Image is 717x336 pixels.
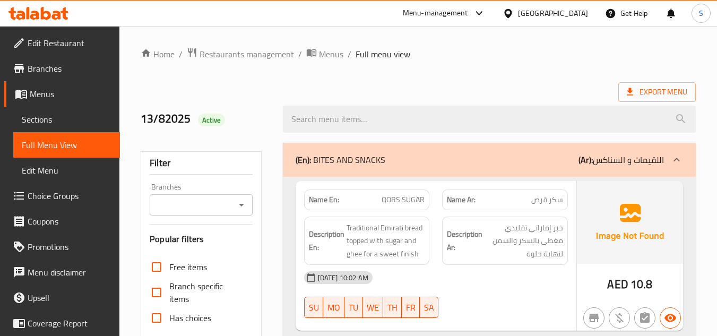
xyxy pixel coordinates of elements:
img: Ae5nvW7+0k+MAAAAAElFTkSuQmCC [577,181,683,264]
a: Home [141,48,175,61]
button: Not branch specific item [583,307,604,329]
span: [DATE] 10:02 AM [314,273,373,283]
div: Filter [150,152,252,175]
span: Coupons [28,215,111,228]
a: Upsell [4,285,120,311]
span: FR [406,300,416,315]
span: AED [607,274,628,295]
div: Active [198,114,226,126]
span: Restaurants management [200,48,294,61]
button: FR [402,297,420,318]
span: WE [367,300,379,315]
span: Full menu view [356,48,410,61]
input: search [283,106,696,133]
span: Choice Groups [28,189,111,202]
a: Coverage Report [4,311,120,336]
button: TU [344,297,362,318]
span: Export Menu [618,82,696,102]
button: SU [304,297,323,318]
span: Active [198,115,226,125]
p: اللقيمات و السناكس [578,153,664,166]
span: Menus [319,48,343,61]
button: Not has choices [634,307,655,329]
a: Edit Restaurant [4,30,120,56]
h2: 13/82025 [141,111,270,127]
b: (En): [296,152,311,168]
button: Purchased item [609,307,630,329]
span: SU [309,300,319,315]
a: Menus [306,47,343,61]
span: Free items [169,261,207,273]
a: Choice Groups [4,183,120,209]
div: (En): BITES AND SNACKS(Ar):اللقيمات و السناكس [283,143,696,177]
span: TU [349,300,358,315]
strong: Description En: [309,228,344,254]
span: خبز إماراتي تقليدي مغطى بالسكر والسمن لنهاية حلوة [485,221,563,261]
span: Promotions [28,240,111,253]
span: Menus [30,88,111,100]
button: TH [383,297,402,318]
a: Promotions [4,234,120,260]
button: MO [323,297,344,318]
a: Restaurants management [187,47,294,61]
span: S [699,7,703,19]
strong: Name Ar: [447,194,476,205]
span: Sections [22,113,111,126]
li: / [298,48,302,61]
span: Has choices [169,312,211,324]
a: Full Menu View [13,132,120,158]
nav: breadcrumb [141,47,696,61]
li: / [348,48,351,61]
li: / [179,48,183,61]
button: SA [420,297,438,318]
h3: Popular filters [150,233,252,245]
span: 10.8 [630,274,653,295]
span: Branches [28,62,111,75]
a: Edit Menu [13,158,120,183]
span: Branch specific items [169,280,244,305]
span: Menu disclaimer [28,266,111,279]
p: BITES AND SNACKS [296,153,385,166]
span: Edit Restaurant [28,37,111,49]
span: Full Menu View [22,139,111,151]
a: Coupons [4,209,120,234]
span: Upsell [28,291,111,304]
span: Traditional Emirati bread topped with sugar and ghee for a sweet finish [347,221,425,261]
span: TH [387,300,398,315]
a: Menus [4,81,120,107]
div: [GEOGRAPHIC_DATA] [518,7,588,19]
button: Open [234,197,249,212]
a: Branches [4,56,120,81]
b: (Ar): [578,152,593,168]
button: WE [362,297,383,318]
button: Available [660,307,681,329]
strong: Name En: [309,194,339,205]
span: Coverage Report [28,317,111,330]
strong: Description Ar: [447,228,482,254]
span: سكر قرص [531,194,563,205]
a: Sections [13,107,120,132]
span: MO [327,300,340,315]
span: SA [424,300,434,315]
a: Menu disclaimer [4,260,120,285]
span: Export Menu [627,85,687,99]
span: Edit Menu [22,164,111,177]
span: QORS SUGAR [382,194,425,205]
div: Menu-management [403,7,468,20]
